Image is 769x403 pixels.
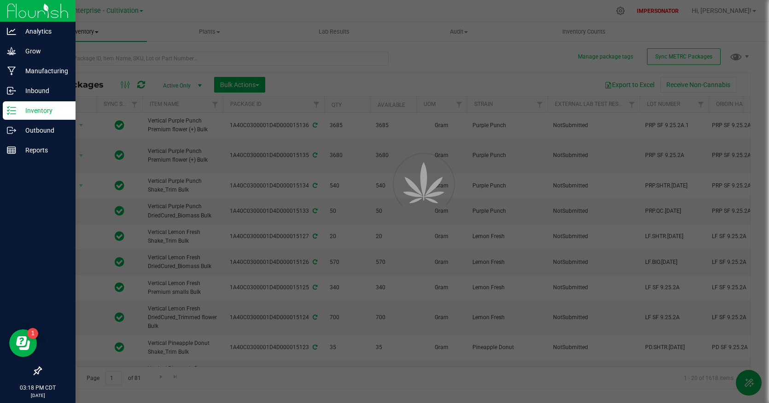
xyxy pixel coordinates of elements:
[7,126,16,135] inline-svg: Outbound
[16,105,71,116] p: Inventory
[7,106,16,115] inline-svg: Inventory
[16,46,71,57] p: Grow
[16,26,71,37] p: Analytics
[16,85,71,96] p: Inbound
[16,65,71,76] p: Manufacturing
[7,47,16,56] inline-svg: Grow
[9,329,37,357] iframe: Resource center
[16,145,71,156] p: Reports
[4,384,71,392] p: 03:18 PM CDT
[7,27,16,36] inline-svg: Analytics
[16,125,71,136] p: Outbound
[27,328,38,339] iframe: Resource center unread badge
[7,66,16,76] inline-svg: Manufacturing
[7,86,16,95] inline-svg: Inbound
[4,392,71,399] p: [DATE]
[7,146,16,155] inline-svg: Reports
